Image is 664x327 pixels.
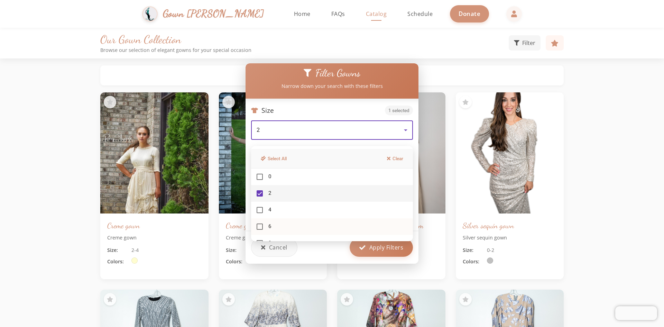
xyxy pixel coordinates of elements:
[268,173,271,180] span: 0
[257,153,291,164] button: Select All
[268,206,271,214] span: 4
[615,306,657,320] iframe: Chatra live chat
[383,153,407,164] button: Clear
[268,190,271,197] span: 2
[268,239,271,247] span: 8
[268,223,271,230] span: 6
